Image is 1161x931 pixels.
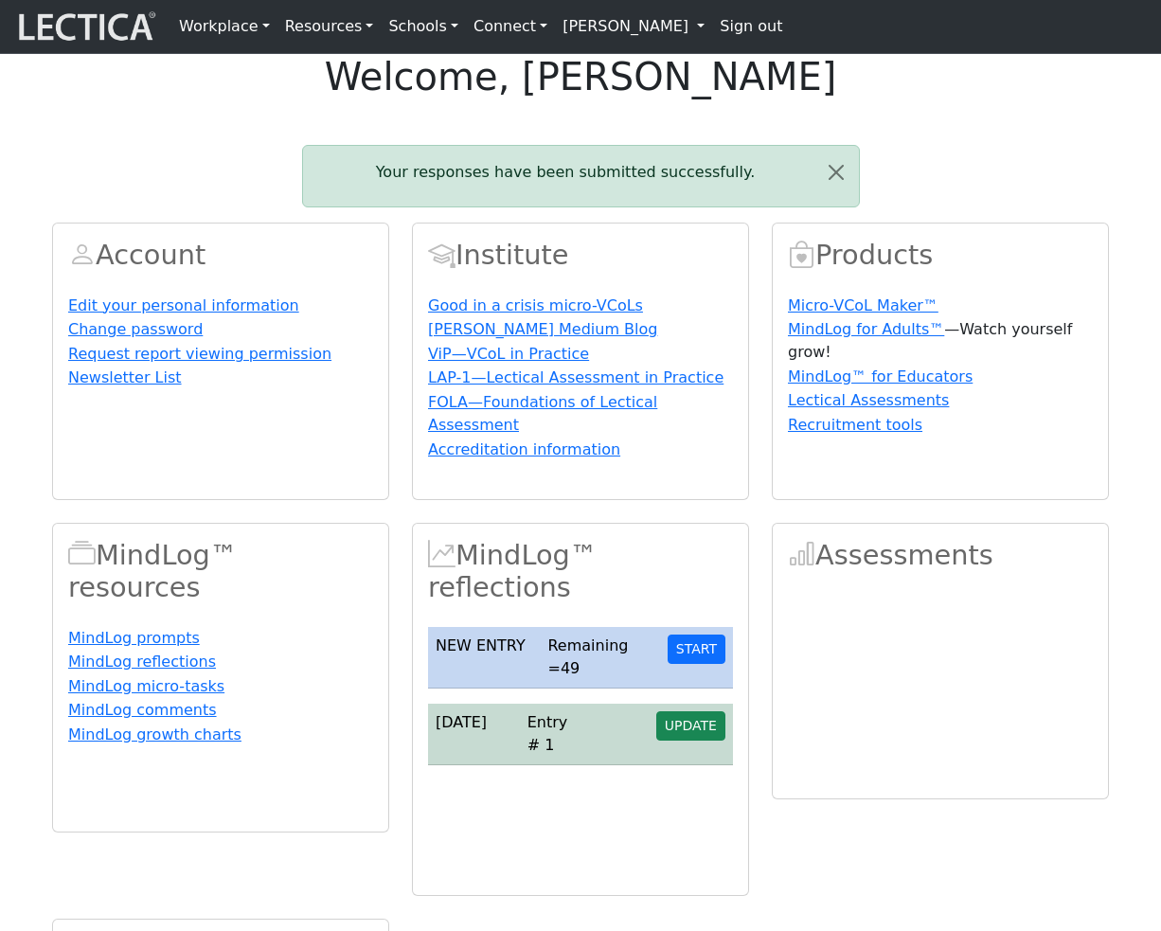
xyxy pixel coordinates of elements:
h2: Account [68,239,373,272]
span: Assessments [788,539,815,571]
a: Workplace [171,8,277,45]
a: Good in a crisis micro-VCoLs [428,296,643,314]
span: Products [788,239,815,271]
a: Micro-VCoL Maker™ [788,296,938,314]
h2: MindLog™ resources [68,539,373,604]
img: lecticalive [14,9,156,45]
a: Recruitment tools [788,416,922,434]
p: —Watch yourself grow! [788,318,1093,364]
h2: Products [788,239,1093,272]
a: Sign out [712,8,790,45]
a: Schools [381,8,466,45]
span: 49 [561,659,580,677]
h2: MindLog™ reflections [428,539,733,604]
a: MindLog growth charts [68,725,241,743]
td: Entry # 1 [520,704,590,765]
button: START [668,635,725,664]
a: [PERSON_NAME] [555,8,712,45]
a: MindLog prompts [68,629,200,647]
td: NEW ENTRY [428,627,540,689]
a: Resources [277,8,382,45]
a: Edit your personal information [68,296,299,314]
button: Close [813,146,859,199]
span: Account [68,239,96,271]
span: MindLog™ resources [68,539,96,571]
a: Change password [68,320,203,338]
a: MindLog micro-tasks [68,677,224,695]
a: FOLA—Foundations of Lectical Assessment [428,393,657,434]
h2: Institute [428,239,733,272]
span: MindLog [428,539,455,571]
span: Account [428,239,455,271]
td: Remaining = [540,627,659,689]
a: MindLog™ for Educators [788,367,973,385]
a: MindLog for Adults™ [788,320,944,338]
a: MindLog reflections [68,653,216,671]
span: [DATE] [436,713,487,731]
h2: Assessments [788,539,1093,572]
span: UPDATE [665,718,717,733]
p: Your responses have been submitted successfully. [318,161,813,184]
a: Request report viewing permission [68,345,331,363]
a: Newsletter List [68,368,182,386]
button: UPDATE [656,711,725,741]
a: Accreditation information [428,440,620,458]
a: MindLog comments [68,701,217,719]
a: LAP-1—Lectical Assessment in Practice [428,368,723,386]
a: Lectical Assessments [788,391,949,409]
a: [PERSON_NAME] Medium Blog [428,320,657,338]
a: Connect [466,8,555,45]
a: ViP—VCoL in Practice [428,345,589,363]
